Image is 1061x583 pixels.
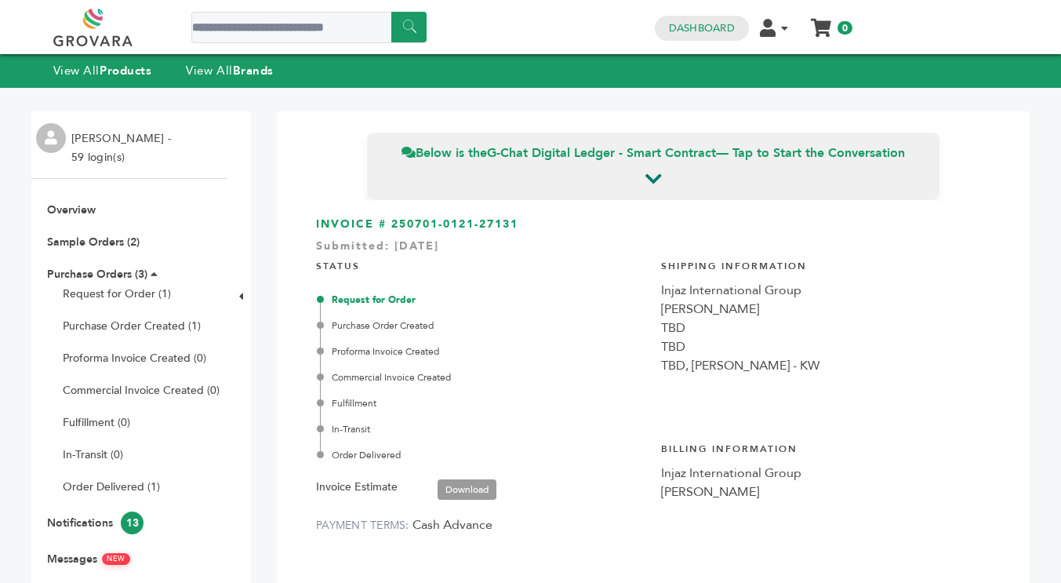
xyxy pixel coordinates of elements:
[320,344,645,359] div: Proforma Invoice Created
[320,319,645,333] div: Purchase Order Created
[412,516,492,534] span: Cash Advance
[661,319,990,337] div: TBD
[63,415,130,430] a: Fulfillment (0)
[661,356,990,375] div: TBD, [PERSON_NAME] - KW
[63,286,171,301] a: Request for Order (1)
[36,123,66,153] img: profile.png
[320,422,645,436] div: In-Transit
[812,14,830,31] a: My Cart
[47,202,96,217] a: Overview
[669,21,735,35] a: Dashboard
[233,63,274,78] strong: Brands
[316,217,990,232] h3: INVOICE # 250701-0121-27131
[47,235,140,250] a: Sample Orders (2)
[661,464,990,483] div: Injaz International Group
[63,383,220,398] a: Commercial Invoice Created (0)
[47,516,144,530] a: Notifications13
[191,12,427,43] input: Search a product or brand...
[63,351,206,366] a: Proforma Invoice Created (0)
[316,239,990,262] div: Submitted: [DATE]
[661,337,990,356] div: TBD
[838,21,852,35] span: 0
[102,553,130,565] span: NEW
[53,63,152,78] a: View AllProducts
[71,129,175,167] li: [PERSON_NAME] - 59 login(s)
[47,552,130,567] a: MessagesNEW
[661,300,990,319] div: [PERSON_NAME]
[661,248,990,281] h4: Shipping Information
[661,431,990,464] h4: Billing Information
[320,293,645,307] div: Request for Order
[186,63,274,78] a: View AllBrands
[320,370,645,384] div: Commercial Invoice Created
[316,248,645,281] h4: STATUS
[316,518,409,533] label: PAYMENT TERMS:
[320,448,645,462] div: Order Delivered
[100,63,151,78] strong: Products
[320,396,645,410] div: Fulfillment
[487,144,716,162] strong: G-Chat Digital Ledger - Smart Contract
[438,479,496,500] a: Download
[63,319,201,333] a: Purchase Order Created (1)
[661,281,990,300] div: Injaz International Group
[316,478,398,497] label: Invoice Estimate
[63,447,123,462] a: In-Transit (0)
[47,267,147,282] a: Purchase Orders (3)
[121,512,144,534] span: 13
[63,479,160,494] a: Order Delivered (1)
[661,483,990,501] div: [PERSON_NAME]
[402,144,905,162] span: Below is the — Tap to Start the Conversation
